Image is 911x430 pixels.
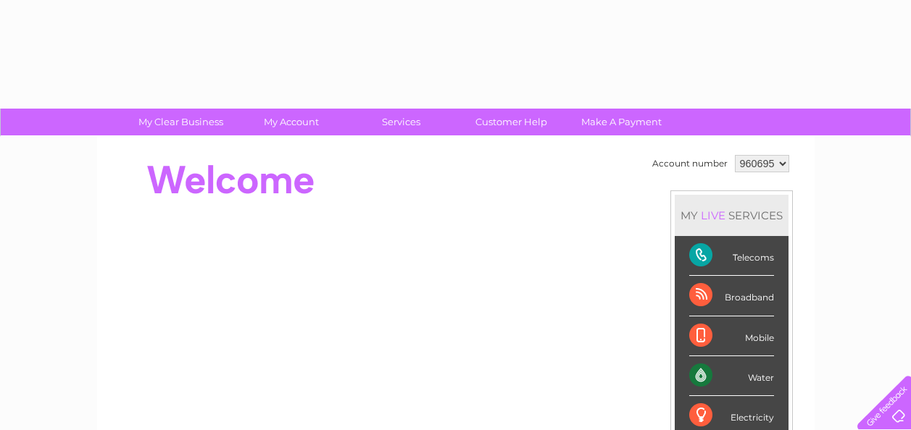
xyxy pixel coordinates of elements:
div: Water [689,356,774,396]
div: Mobile [689,316,774,356]
a: My Account [231,109,351,135]
div: Broadband [689,276,774,316]
a: Make A Payment [562,109,681,135]
div: Telecoms [689,236,774,276]
a: Services [341,109,461,135]
div: MY SERVICES [675,195,789,236]
div: LIVE [698,208,728,222]
a: Customer Help [452,109,571,135]
a: My Clear Business [121,109,241,135]
td: Account number [649,151,731,176]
